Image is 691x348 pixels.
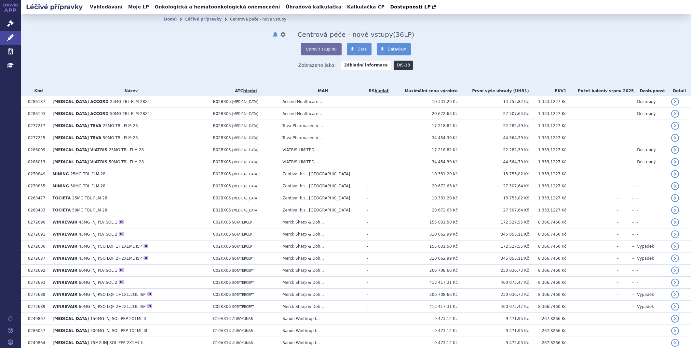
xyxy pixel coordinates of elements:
[634,301,668,313] td: Výpadek
[25,253,49,265] td: 0272687
[363,216,391,228] td: -
[279,156,363,168] td: VIATRIS LIMITED, ...
[566,216,618,228] td: -
[396,31,404,38] span: 36
[458,86,529,96] th: První výše úhrady (UHR1)
[52,172,69,176] span: MINING
[529,204,566,216] td: 1 333,1227 Kč
[25,204,49,216] td: 0268483
[25,132,49,144] td: 0277225
[25,289,49,301] td: 0272688
[25,108,49,120] td: 0286193
[363,108,391,120] td: -
[391,180,458,192] td: 20 672,63 Kč
[458,156,529,168] td: 44 564,79 Kč
[284,3,344,11] a: Úhradová kalkulačka
[566,204,618,216] td: -
[79,232,117,237] span: 45MG INJ PLV SOL 2
[52,304,77,309] span: WINREVAIR
[88,3,125,11] a: Vyhledávání
[279,253,363,265] td: Merck Sharp & Doh...
[566,277,618,289] td: -
[671,158,679,166] a: detail
[529,301,566,313] td: 8 366,7460 Kč
[272,31,278,38] button: notifikace
[634,253,668,265] td: Výpadek
[279,132,363,144] td: Teva Pharmaceutic...
[363,301,391,313] td: -
[374,89,388,93] a: hledat
[458,240,529,253] td: 172 527,55 Kč
[388,3,439,12] a: Dostupnosti LP
[566,108,618,120] td: -
[119,280,124,284] div: O
[634,96,668,108] td: Dostupný
[232,209,258,212] span: [MEDICAL_DATA]
[618,192,634,204] td: -
[566,253,618,265] td: -
[213,184,231,188] span: B02BX05
[458,204,529,216] td: 27 507,64 Kč
[232,100,258,104] span: [MEDICAL_DATA]
[363,265,391,277] td: -
[671,206,679,214] a: detail
[634,228,668,240] td: -
[213,220,231,225] span: C02KX06
[634,120,668,132] td: -
[458,277,529,289] td: 460 073,47 Kč
[529,96,566,108] td: 1 333,1227 Kč
[634,216,668,228] td: -
[72,208,107,212] span: 50MG TBL FLM 28
[391,301,458,313] td: 413 417,31 Kč
[143,256,149,260] div: O
[671,279,679,286] a: detail
[232,136,258,140] span: [MEDICAL_DATA]
[52,220,77,225] span: WINREVAIR
[110,99,150,104] span: 25MG TBL FLM 28X1
[279,192,363,204] td: Zentiva, k.s., [GEOGRAPHIC_DATA]
[279,265,363,277] td: Merck Sharp & Doh...
[347,43,372,55] a: Data
[618,265,634,277] td: -
[618,156,634,168] td: -
[213,111,231,116] span: B02BX05
[529,108,566,120] td: 1 333,1227 Kč
[671,242,679,250] a: detail
[391,204,458,216] td: 20 672,63 Kč
[566,156,618,168] td: -
[232,184,258,188] span: [MEDICAL_DATA]
[634,289,668,301] td: Výpadek
[363,180,391,192] td: -
[25,120,49,132] td: 0277217
[458,132,529,144] td: 44 564,79 Kč
[458,192,529,204] td: 13 753,82 Kč
[671,218,679,226] a: detail
[363,204,391,216] td: -
[391,156,458,168] td: 34 454,39 Kč
[634,180,668,192] td: -
[618,168,634,180] td: -
[279,96,363,108] td: Accord Healthcare...
[529,168,566,180] td: 1 333,1227 Kč
[70,172,105,176] span: 25MG TBL FLM 28
[391,144,458,156] td: 17 218,82 Kč
[566,120,618,132] td: -
[363,86,391,96] th: RS
[458,120,529,132] td: 22 282,39 Kč
[164,17,177,22] a: Domů
[213,292,231,297] span: C02KX06
[671,291,679,298] a: detail
[110,111,150,116] span: 50MG TBL FLM 28X1
[25,301,49,313] td: 0272689
[279,216,363,228] td: Merck Sharp & Doh...
[52,268,77,273] span: WINREVAIR
[232,160,258,164] span: [MEDICAL_DATA]
[618,120,634,132] td: -
[363,289,391,301] td: -
[671,182,679,190] a: detail
[119,268,124,272] div: O
[213,280,231,285] span: C02KX06
[52,123,101,128] span: [MEDICAL_DATA] TEVA
[566,180,618,192] td: -
[103,123,138,128] span: 25MG TBL FLM 28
